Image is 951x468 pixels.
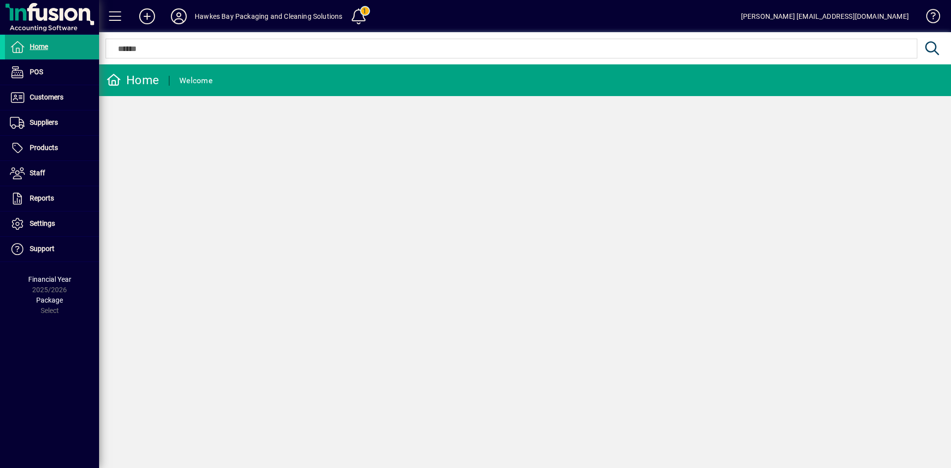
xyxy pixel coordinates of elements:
a: Suppliers [5,110,99,135]
div: Welcome [179,73,212,89]
a: Reports [5,186,99,211]
span: Customers [30,93,63,101]
div: [PERSON_NAME] [EMAIL_ADDRESS][DOMAIN_NAME] [741,8,909,24]
span: Staff [30,169,45,177]
div: Home [106,72,159,88]
span: Home [30,43,48,51]
span: Suppliers [30,118,58,126]
span: Products [30,144,58,152]
a: POS [5,60,99,85]
span: POS [30,68,43,76]
a: Products [5,136,99,160]
span: Support [30,245,54,253]
span: Package [36,296,63,304]
div: Hawkes Bay Packaging and Cleaning Solutions [195,8,343,24]
button: Add [131,7,163,25]
span: Settings [30,219,55,227]
span: Financial Year [28,275,71,283]
a: Knowledge Base [919,2,939,34]
span: Reports [30,194,54,202]
a: Staff [5,161,99,186]
a: Settings [5,211,99,236]
button: Profile [163,7,195,25]
a: Customers [5,85,99,110]
a: Support [5,237,99,261]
